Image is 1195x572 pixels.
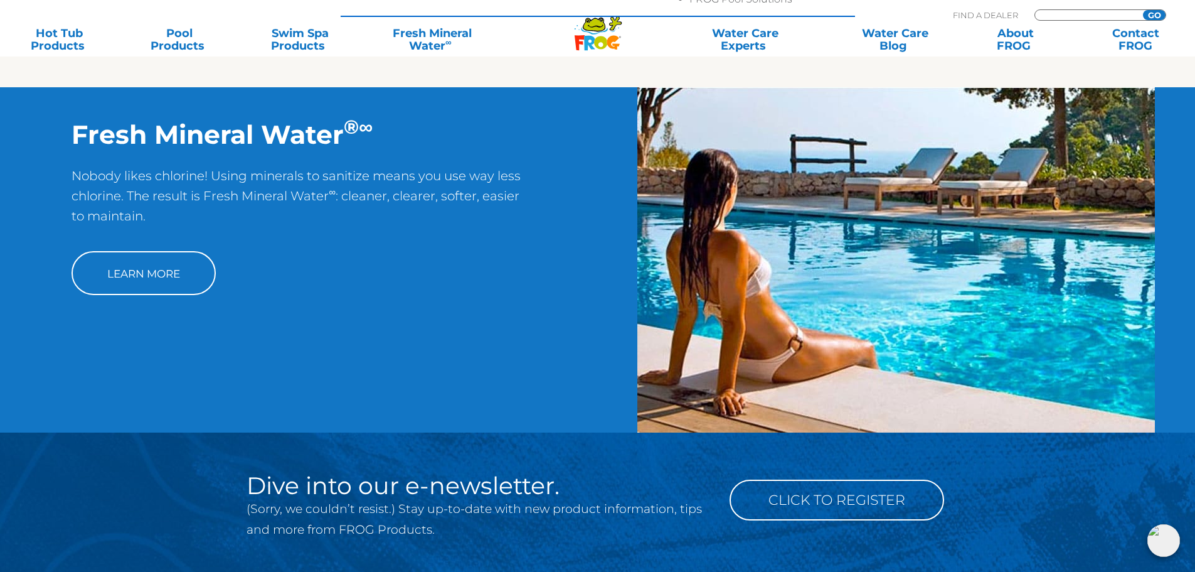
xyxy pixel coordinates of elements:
a: Click to Register [730,480,944,521]
h2: Fresh Mineral Water [72,119,526,150]
sup: ∞ [329,186,336,198]
a: Water CareBlog [848,27,942,52]
input: GO [1143,10,1166,20]
p: (Sorry, we couldn’t resist.) Stay up-to-date with new product information, tips and more from FRO... [247,499,711,540]
a: Learn More [72,251,216,295]
input: Zip Code Form [1044,10,1129,21]
img: img-truth-about-salt-fpo [637,87,1155,433]
a: Hot TubProducts [13,27,106,52]
a: Water CareExperts [669,27,821,52]
p: Find A Dealer [953,9,1018,21]
a: PoolProducts [133,27,226,52]
sup: ® [344,115,359,139]
p: Nobody likes chlorine! Using minerals to sanitize means you use way less chlorine. The result is ... [72,166,526,239]
a: AboutFROG [969,27,1062,52]
a: ContactFROG [1089,27,1182,52]
a: Swim SpaProducts [253,27,347,52]
h2: Dive into our e-newsletter. [247,473,711,499]
img: openIcon [1147,524,1180,557]
sup: ∞ [359,115,373,139]
sup: ∞ [445,37,452,47]
a: Fresh MineralWater∞ [373,27,491,52]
